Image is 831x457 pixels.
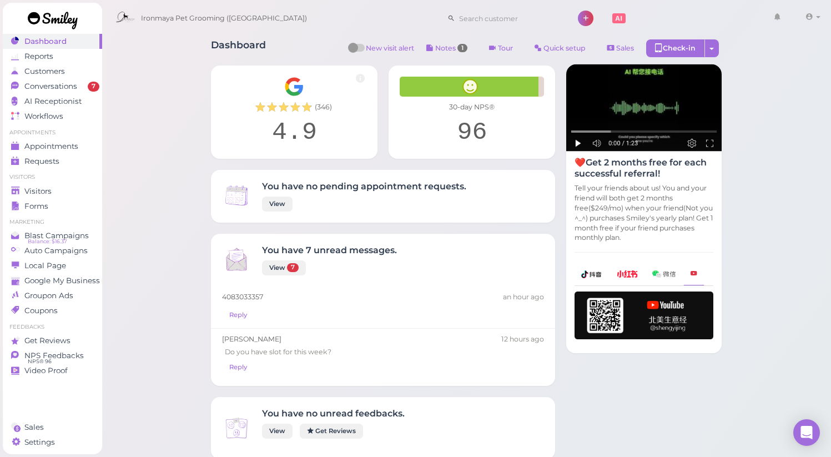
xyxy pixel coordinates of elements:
img: AI receptionist [566,64,722,152]
a: Video Proof [3,363,102,378]
div: 09/30 08:15pm [501,334,544,344]
li: Appointments [3,129,102,137]
span: NPS Feedbacks [24,351,84,360]
h1: Dashboard [211,39,266,60]
span: Conversations [24,82,77,91]
a: Requests [3,154,102,169]
span: Video Proof [24,366,68,375]
span: Local Page [24,261,66,270]
span: ( 346 ) [315,102,332,112]
a: Sales [3,420,102,435]
a: Groupon Ads [3,288,102,303]
a: Coupons [3,303,102,318]
input: Search customer [455,9,563,27]
img: douyin-2727e60b7b0d5d1bbe969c21619e8014.png [581,270,602,278]
div: Do you have slot for this week? [222,344,544,360]
a: Settings [3,435,102,450]
a: View [262,197,293,212]
span: NPS® 96 [28,357,52,366]
span: 7 [287,263,299,272]
a: NPS Feedbacks NPS® 96 [3,348,102,363]
a: Get Reviews [3,333,102,348]
img: Inbox [222,414,251,443]
a: Get Reviews [300,424,363,439]
span: Coupons [24,306,58,315]
span: Groupon Ads [24,291,73,300]
span: Auto Campaigns [24,246,88,255]
a: Dashboard [3,34,102,49]
span: Google My Business [24,276,100,285]
span: Get Reviews [24,336,70,345]
div: 4.9 [222,118,366,148]
li: Visitors [3,173,102,181]
button: Notes 1 [417,39,477,57]
img: wechat-a99521bb4f7854bbf8f190d1356e2cdb.png [652,270,676,278]
div: Open Intercom Messenger [793,419,820,446]
h4: You have 7 unread messages. [262,245,397,255]
a: Conversations 7 [3,79,102,94]
span: Visitors [24,187,52,196]
a: Customers [3,64,102,79]
a: Sales [598,39,643,57]
span: Dashboard [24,37,67,46]
h4: You have no unread feedbacks. [262,408,405,419]
a: Local Page [3,258,102,273]
h4: ❤️Get 2 months free for each successful referral! [575,157,713,178]
span: 7 [88,82,99,92]
a: View [262,424,293,439]
a: Google My Business [3,273,102,288]
span: Settings [24,438,55,447]
a: Auto Campaigns [3,243,102,258]
span: Balance: $16.37 [28,237,67,246]
span: Customers [24,67,65,76]
span: Requests [24,157,59,166]
a: Reports [3,49,102,64]
a: Forms [3,199,102,214]
img: xhs-786d23addd57f6a2be217d5a65f4ab6b.png [617,270,638,278]
p: Tell your friends about us! You and your friend will both get 2 months free($249/mo) when your fr... [575,183,713,243]
a: View 7 [262,260,306,275]
a: Workflows [3,109,102,124]
img: Inbox [222,245,251,274]
div: 4083033357 [222,292,544,302]
span: Reports [24,52,53,61]
div: 30-day NPS® [400,102,544,112]
li: Marketing [3,218,102,226]
div: 96 [400,118,544,148]
span: 1 [457,44,467,52]
a: Visitors [3,184,102,199]
img: Inbox [222,181,251,210]
span: Sales [24,423,44,432]
a: Quick setup [525,39,595,57]
span: New visit alert [366,43,414,60]
div: 10/01 07:06am [503,292,544,302]
a: Reply [222,360,254,375]
li: Feedbacks [3,323,102,331]
span: Sales [616,44,634,52]
span: Forms [24,202,48,211]
a: Appointments [3,139,102,154]
a: Blast Campaigns Balance: $16.37 [3,228,102,243]
img: youtube-h-92280983ece59b2848f85fc261e8ffad.png [575,292,713,339]
a: Reply [222,308,254,323]
a: Tour [480,39,522,57]
span: AI Receptionist [24,97,82,106]
div: Check-in [646,39,705,57]
a: AI Receptionist [3,94,102,109]
span: Workflows [24,112,63,121]
span: Appointments [24,142,78,151]
h4: You have no pending appointment requests. [262,181,466,192]
img: Google__G__Logo-edd0e34f60d7ca4a2f4ece79cff21ae3.svg [284,77,304,97]
div: [PERSON_NAME] [222,334,544,344]
span: Blast Campaigns [24,231,89,240]
span: Ironmaya Pet Grooming ([GEOGRAPHIC_DATA]) [141,3,307,34]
